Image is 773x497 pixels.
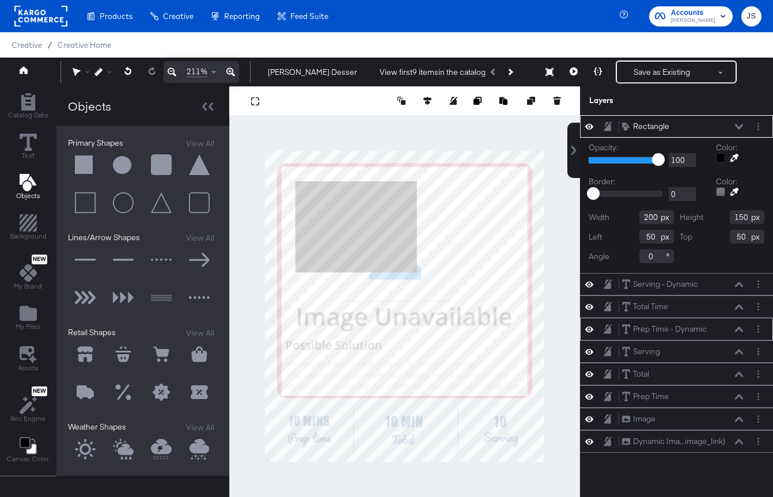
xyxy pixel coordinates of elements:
[752,413,764,425] button: Layer Options
[183,422,218,434] button: View All
[589,232,602,242] label: Left
[716,142,737,153] label: Color:
[589,176,716,187] label: Border:
[680,232,692,242] label: Top
[11,343,46,376] button: Assets
[752,435,764,447] button: Layer Options
[3,212,54,245] button: Add Rectangle
[633,121,669,132] div: Rectangle
[499,97,507,105] svg: Paste image
[622,346,661,358] button: Serving
[752,278,764,290] button: Layer Options
[3,384,52,427] button: NewRec Engine
[18,363,39,373] span: Assets
[622,435,726,447] button: Dynamic Ima...image_link)
[589,251,609,262] label: Angle
[622,301,669,313] button: Total Time
[752,368,764,380] button: Layer Options
[32,256,47,263] span: New
[68,422,126,432] span: Weather Shapes
[752,346,764,358] button: Layer Options
[58,40,111,50] a: Creative Home
[741,6,761,26] button: JS
[633,369,649,380] div: Total
[502,62,518,82] button: Next Product
[14,282,42,291] span: My Brand
[32,388,47,395] span: New
[622,368,650,380] button: Total
[16,191,40,200] span: Objects
[473,95,485,107] button: Copy image
[8,111,48,120] span: Catalog Data
[22,151,35,160] span: Text
[380,67,486,78] div: View first 9 items in the catalog
[622,120,670,132] button: Rectangle
[589,142,716,153] label: Opacity:
[633,301,668,312] div: Total Time
[589,95,707,106] div: Layers
[7,252,49,295] button: NewMy Brand
[10,414,46,423] span: Rec Engine
[68,98,111,115] div: Objects
[622,390,669,403] button: Prep Time
[16,322,40,331] span: My Files
[68,327,116,337] span: Retail Shapes
[9,171,47,204] button: Add Text
[633,391,669,402] div: Prep Time
[163,12,194,21] span: Creative
[752,323,764,335] button: Layer Options
[680,212,703,223] label: Height
[183,138,218,150] button: View All
[649,6,733,26] button: Accounts[PERSON_NAME]
[224,12,260,21] span: Reporting
[183,232,218,244] button: View All
[617,62,707,82] button: Save as Existing
[622,413,656,425] button: Image
[183,327,218,339] button: View All
[290,12,328,21] span: Feed Suite
[7,454,49,464] span: Canvas Color
[473,97,482,105] svg: Copy image
[187,66,207,77] span: 211%
[499,95,511,107] button: Paste image
[1,90,55,123] button: Add Rectangle
[622,278,699,290] button: Serving - Dynamic
[13,131,44,164] button: Text
[622,323,707,335] button: Prep Time - Dynamic
[752,120,764,132] button: Layer Options
[9,302,47,335] button: Add Files
[12,40,42,50] span: Creative
[671,16,715,25] span: [PERSON_NAME]
[633,324,707,335] div: Prep Time - Dynamic
[671,7,715,19] span: Accounts
[746,10,757,23] span: JS
[100,12,132,21] span: Products
[716,176,737,187] label: Color:
[589,212,609,223] label: Width
[10,232,47,241] span: Background
[633,346,660,357] div: Serving
[68,232,140,242] span: Lines/Arrow Shapes
[68,138,123,148] span: Primary Shapes
[752,390,764,403] button: Layer Options
[42,40,58,50] span: /
[633,413,655,424] div: Image
[752,301,764,313] button: Layer Options
[633,436,725,447] div: Dynamic Ima...image_link)
[633,279,698,290] div: Serving - Dynamic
